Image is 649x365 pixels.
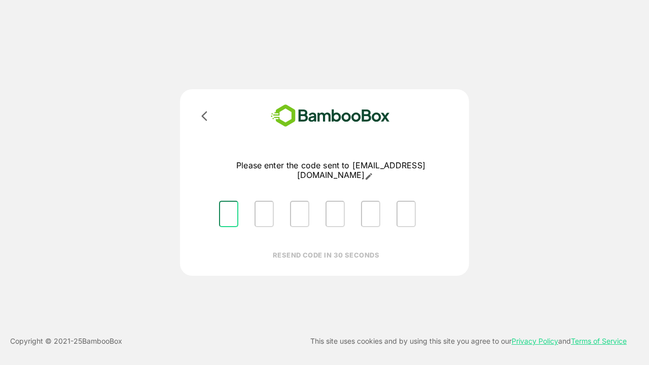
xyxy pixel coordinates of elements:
input: Please enter OTP character 3 [290,201,309,227]
img: bamboobox [256,101,405,130]
a: Privacy Policy [512,337,558,345]
p: This site uses cookies and by using this site you agree to our and [310,335,627,347]
a: Terms of Service [571,337,627,345]
input: Please enter OTP character 6 [396,201,416,227]
p: Please enter the code sent to [EMAIL_ADDRESS][DOMAIN_NAME] [211,161,451,180]
input: Please enter OTP character 1 [219,201,238,227]
input: Please enter OTP character 2 [255,201,274,227]
input: Please enter OTP character 5 [361,201,380,227]
input: Please enter OTP character 4 [326,201,345,227]
p: Copyright © 2021- 25 BambooBox [10,335,122,347]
